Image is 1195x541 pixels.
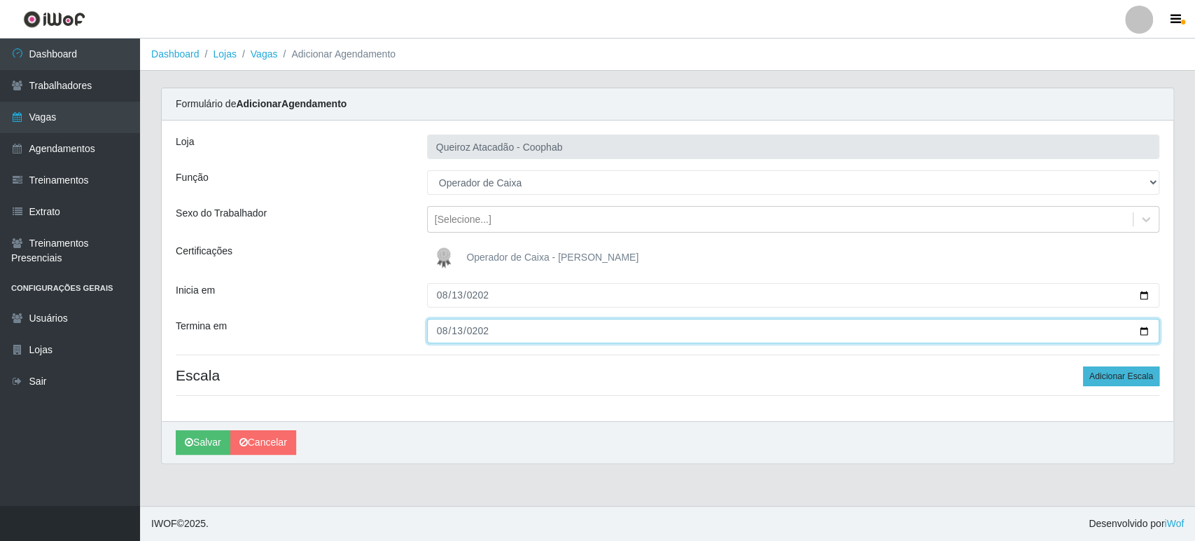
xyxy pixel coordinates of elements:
[176,319,227,334] label: Termina em
[176,244,232,259] label: Certificações
[466,252,638,263] span: Operador de Caixa - [PERSON_NAME]
[1164,518,1184,529] a: iWof
[162,88,1173,121] div: Formulário de
[435,212,491,227] div: [Selecione...]
[176,170,209,185] label: Função
[140,39,1195,71] nav: breadcrumb
[277,47,396,62] li: Adicionar Agendamento
[1083,367,1159,386] button: Adicionar Escala
[427,319,1159,343] input: 00/00/0000
[230,430,296,455] a: Cancelar
[23,11,85,28] img: CoreUI Logo
[151,516,209,531] span: © 2025 .
[176,367,1159,384] h4: Escala
[251,48,278,60] a: Vagas
[151,48,200,60] a: Dashboard
[151,518,177,529] span: IWOF
[1089,516,1184,531] span: Desenvolvido por
[213,48,236,60] a: Lojas
[236,98,347,109] strong: Adicionar Agendamento
[427,283,1159,308] input: 00/00/0000
[176,206,267,221] label: Sexo do Trabalhador
[176,430,230,455] button: Salvar
[176,135,194,149] label: Loja
[176,283,215,298] label: Inicia em
[430,244,463,272] img: Operador de Caixa - Queiroz Atacadão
